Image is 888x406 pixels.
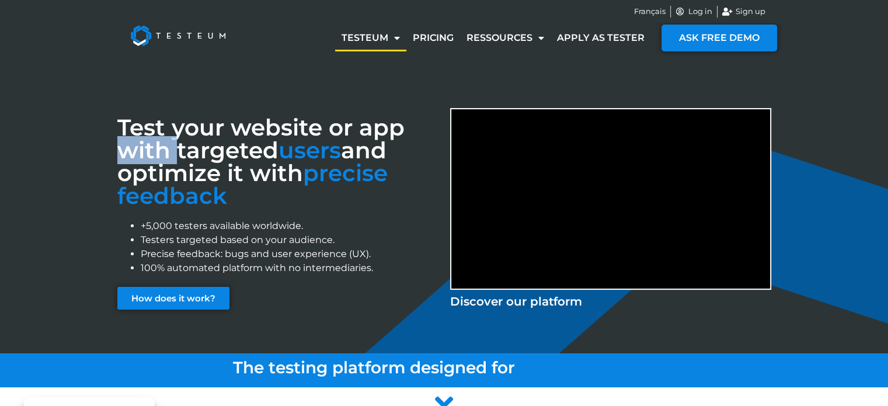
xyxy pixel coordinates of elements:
[551,25,651,51] a: Apply as tester
[117,12,239,59] img: Testeum Logo - Application crowdtesting platform
[406,25,460,51] a: Pricing
[117,116,438,207] h3: Test your website or app with targeted and optimize it with
[117,159,388,210] font: precise feedback
[278,136,341,164] span: users
[141,261,438,275] li: 100% automated platform with no intermediaries.
[141,233,438,247] li: Testers targeted based on your audience.
[733,6,765,18] span: Sign up
[335,25,406,51] a: Testeum
[141,219,438,233] li: +5,000 testers available worldwide.
[451,109,770,289] iframe: Discover Testeum
[722,6,765,18] a: Sign up
[634,6,666,18] a: Français
[675,6,713,18] a: Log in
[685,6,712,18] span: Log in
[335,25,651,51] nav: Menu
[131,294,215,303] span: How does it work?
[450,293,771,310] p: Discover our platform
[460,25,551,51] a: Ressources
[679,33,760,43] span: ASK FREE DEMO
[141,247,438,261] li: Precise feedback: bugs and user experience (UX).
[233,358,515,377] span: The testing platform designed for
[117,287,229,310] a: How does it work?
[661,25,777,51] a: ASK FREE DEMO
